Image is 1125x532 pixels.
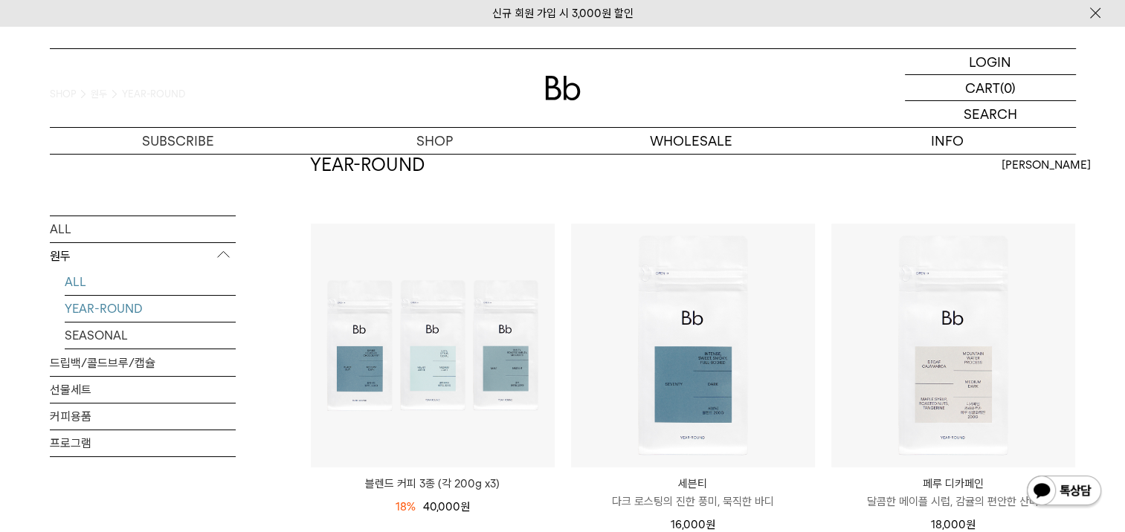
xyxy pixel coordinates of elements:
p: WHOLESALE [563,128,819,154]
a: ALL [65,269,236,295]
p: CART [965,75,1000,100]
div: 18% [396,498,416,516]
span: 40,000 [423,500,470,513]
p: SEARCH [964,101,1017,127]
img: 블렌드 커피 3종 (각 200g x3) [311,224,555,467]
a: 블렌드 커피 3종 (각 200g x3) [311,475,555,493]
h2: YEAR-ROUND [310,152,425,178]
a: SHOP [306,128,563,154]
a: SEASONAL [65,322,236,348]
a: CART (0) [905,75,1076,101]
a: 세븐티 다크 로스팅의 진한 풍미, 묵직한 바디 [571,475,815,510]
span: 18,000 [931,518,976,531]
p: INFO [819,128,1076,154]
p: 원두 [50,243,236,270]
img: 로고 [545,76,581,100]
p: 세븐티 [571,475,815,493]
span: 원 [706,518,715,531]
img: 페루 디카페인 [831,224,1075,467]
a: 프로그램 [50,430,236,456]
span: 원 [460,500,470,513]
a: YEAR-ROUND [65,296,236,322]
a: 드립백/콜드브루/캡슐 [50,350,236,376]
p: 다크 로스팅의 진한 풍미, 묵직한 바디 [571,493,815,510]
p: (0) [1000,75,1016,100]
span: 16,000 [671,518,715,531]
a: LOGIN [905,49,1076,75]
p: 달콤한 메이플 시럽, 감귤의 편안한 산미 [831,493,1075,510]
a: 선물세트 [50,377,236,403]
a: 신규 회원 가입 시 3,000원 할인 [492,7,634,20]
span: 원 [966,518,976,531]
span: [PERSON_NAME] [1002,156,1091,174]
img: 카카오톡 채널 1:1 채팅 버튼 [1025,474,1103,510]
p: LOGIN [969,49,1011,74]
a: ALL [50,216,236,242]
a: 커피용품 [50,403,236,429]
a: 페루 디카페인 달콤한 메이플 시럽, 감귤의 편안한 산미 [831,475,1075,510]
img: 세븐티 [571,224,815,467]
p: 페루 디카페인 [831,475,1075,493]
a: SUBSCRIBE [50,128,306,154]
